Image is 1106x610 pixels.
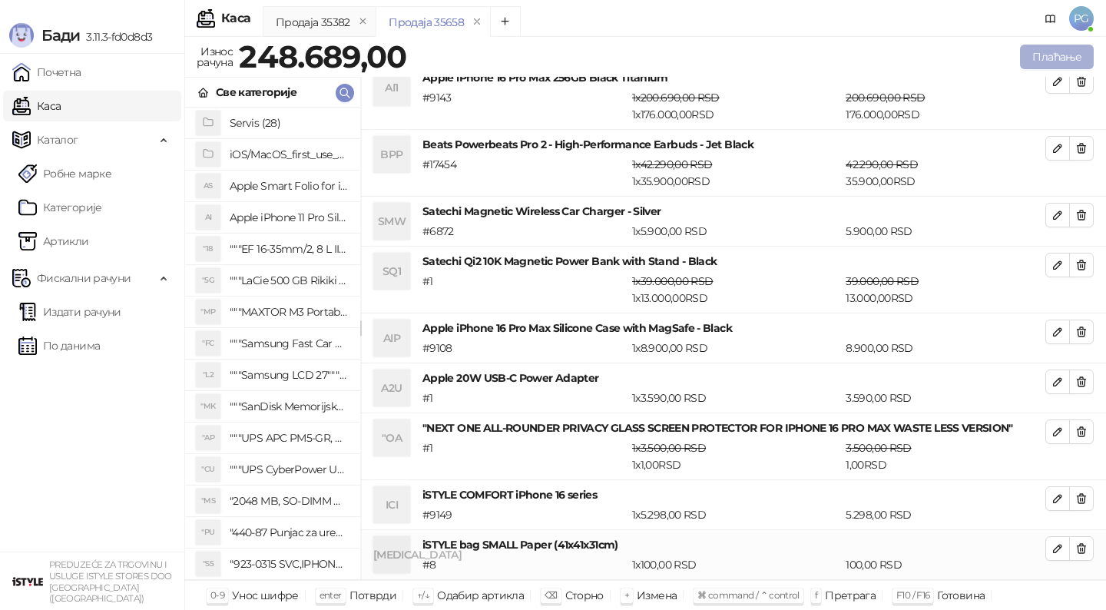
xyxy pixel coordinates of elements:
button: remove [467,15,487,28]
div: 13.000,00 RSD [843,273,1048,307]
div: # 1 [419,390,629,406]
div: "18 [196,237,220,261]
div: 5.900,00 RSD [843,223,1048,240]
a: Документација [1038,6,1063,31]
div: Измена [637,585,677,605]
div: 5.298,00 RSD [843,506,1048,523]
div: AIP [373,320,410,356]
div: Потврди [349,585,397,605]
h4: Beats Powerbeats Pro 2 - High-Performance Earbuds - Jet Black [422,136,1045,153]
div: AI [196,205,220,230]
div: Каса [221,12,250,25]
h4: """Samsung Fast Car Charge Adapter, brzi auto punja_, boja crna""" [230,331,348,356]
span: 39.000,00 RSD [846,274,919,288]
div: AS [196,174,220,198]
h4: Apple iPhone 11 Pro Silicone Case - Black [230,205,348,230]
h4: Servis (28) [230,111,348,135]
div: 3.590,00 RSD [843,390,1048,406]
button: Add tab [490,6,521,37]
div: 8.900,00 RSD [843,340,1048,356]
span: Фискални рачуни [37,263,131,293]
div: Продаја 35382 [276,14,350,31]
div: # 1 [419,439,629,473]
span: 3.11.3-fd0d8d3 [80,30,152,44]
span: PG [1069,6,1094,31]
span: 1 x 200.690,00 RSD [632,91,720,104]
div: # 1 [419,273,629,307]
span: 0-9 [210,589,224,601]
button: remove [353,15,373,28]
span: ⌘ command / ⌃ control [697,589,800,601]
div: [MEDICAL_DATA] [373,536,410,573]
div: "OA [373,419,410,456]
div: "FC [196,331,220,356]
div: Све категорије [216,84,296,101]
span: 3.500,00 RSD [846,441,911,455]
span: 1 x 39.000,00 RSD [632,274,713,288]
h4: Apple 20W USB-C Power Adapter [422,370,1045,386]
div: Износ рачуна [194,41,236,72]
div: 1 x 5.298,00 RSD [629,506,843,523]
div: "MP [196,300,220,324]
div: 1 x 35.900,00 RSD [629,156,843,190]
span: Бади [41,26,80,45]
a: По данима [18,330,100,361]
a: Робне марке [18,158,111,189]
div: SQ1 [373,253,410,290]
div: # 9149 [419,506,629,523]
h4: Apple iPhone 16 Pro Max 256GB Black Titanium [422,69,1045,86]
div: 1 x 5.900,00 RSD [629,223,843,240]
h4: iSTYLE COMFORT iPhone 16 series [422,486,1045,503]
h4: Satechi Qi2 10K Magnetic Power Bank with Stand - Black [422,253,1045,270]
h4: "440-87 Punjac za uredjaje sa micro USB portom 4/1, Stand." [230,520,348,545]
div: "5G [196,268,220,293]
div: SMW [373,203,410,240]
span: 1 x 42.290,00 RSD [632,157,712,171]
div: # 9108 [419,340,629,356]
small: PREDUZEĆE ZA TRGOVINU I USLUGE ISTYLE STORES DOO [GEOGRAPHIC_DATA] ([GEOGRAPHIC_DATA]) [49,559,172,604]
div: ICI [373,486,410,523]
div: # 6872 [419,223,629,240]
span: 42.290,00 RSD [846,157,918,171]
h4: "2048 MB, SO-DIMM DDRII, 667 MHz, Napajanje 1,8 0,1 V, Latencija CL5" [230,489,348,513]
div: "L2 [196,363,220,387]
h4: """EF 16-35mm/2, 8 L III USM""" [230,237,348,261]
h4: Apple Smart Folio for iPad mini (A17 Pro) - Sage [230,174,348,198]
span: 1 x 3.500,00 RSD [632,441,706,455]
a: Почетна [12,57,81,88]
h4: """LaCie 500 GB Rikiki USB 3.0 / Ultra Compact & Resistant aluminum / USB 3.0 / 2.5""""""" [230,268,348,293]
div: "CU [196,457,220,482]
span: f [815,589,817,601]
a: ArtikliАртикли [18,226,89,257]
div: 1 x 3.590,00 RSD [629,390,843,406]
strong: 248.689,00 [239,38,407,75]
div: Унос шифре [232,585,299,605]
div: "MK [196,394,220,419]
div: 1 x 100,00 RSD [629,556,843,573]
h4: """Samsung LCD 27"""" C27F390FHUXEN""" [230,363,348,387]
span: enter [320,589,342,601]
div: 176.000,00 RSD [843,89,1048,123]
div: 1 x 1,00 RSD [629,439,843,473]
h4: Apple iPhone 16 Pro Max Silicone Case with MagSafe - Black [422,320,1045,336]
div: BPP [373,136,410,173]
div: Одабир артикла [437,585,524,605]
div: # 17454 [419,156,629,190]
a: Издати рачуни [18,297,121,327]
span: ↑/↓ [417,589,429,601]
div: Готовина [937,585,985,605]
div: Продаја 35658 [389,14,464,31]
div: A2U [373,370,410,406]
div: 1,00 RSD [843,439,1048,473]
div: # 9143 [419,89,629,123]
div: Претрага [825,585,876,605]
h4: "NEXT ONE ALL-ROUNDER PRIVACY GLASS SCREEN PROTECTOR FOR IPHONE 16 PRO MAX WASTE LESS VERSION" [422,419,1045,436]
span: F10 / F16 [896,589,929,601]
img: Logo [9,23,34,48]
a: Каса [12,91,61,121]
div: AI1 [373,69,410,106]
div: "AP [196,426,220,450]
div: 35.900,00 RSD [843,156,1048,190]
h4: """MAXTOR M3 Portable 2TB 2.5"""" crni eksterni hard disk HX-M201TCB/GM""" [230,300,348,324]
div: 1 x 176.000,00 RSD [629,89,843,123]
